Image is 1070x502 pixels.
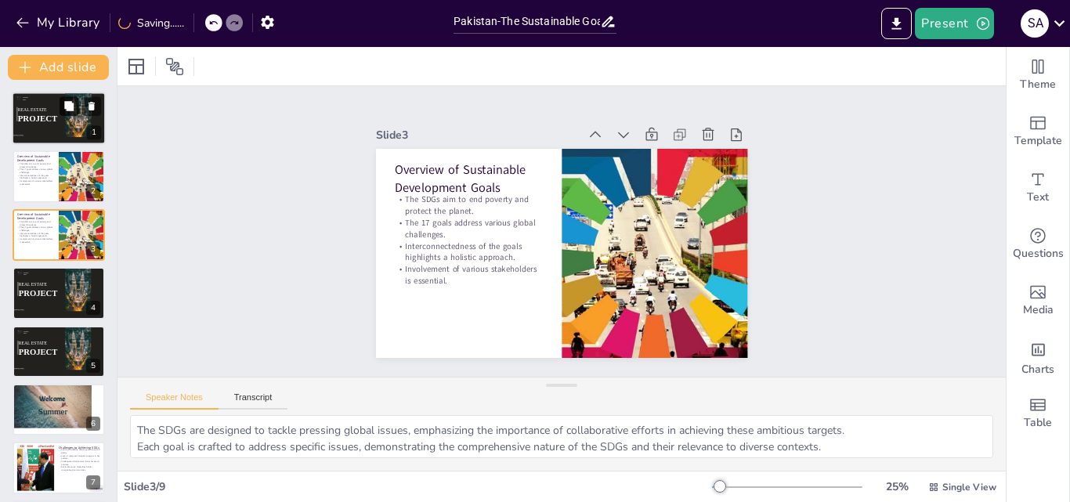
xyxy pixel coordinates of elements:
p: Lack of resources hampers progress in key sectors. [59,455,100,460]
div: 1 [87,126,101,140]
span: Template [1014,132,1062,150]
div: Slide 3 / 9 [124,479,712,494]
p: Interconnectedness of the goals highlights a holistic approach. [17,232,54,237]
p: The 17 goals address various global challenges. [580,222,729,246]
p: Involvement of various stakeholders is essential. [580,176,729,200]
div: Change the overall theme [1007,47,1069,103]
div: 6 [13,384,105,435]
button: Add slide [8,55,109,80]
p: Overview of Sustainable Development Goals [17,153,54,162]
p: The 17 goals address various global challenges. [17,168,54,173]
div: 2 [86,184,100,198]
button: Delete Slide [82,96,101,115]
span: REAL ESTATE [19,341,47,345]
span: Position [165,57,184,76]
p: Involvement of various stakeholders is essential. [17,179,54,185]
p: The SDGs aim to end poverty and protect the planet. [17,162,54,168]
p: The SDGs aim to end poverty and protect the planet. [17,220,54,226]
span: Sendsteps [23,273,29,274]
button: Present [915,8,993,39]
button: My Library [12,10,107,35]
span: PROJECT [18,114,58,123]
div: 3 [13,209,105,261]
span: Charts [1021,361,1054,378]
p: Challenges to Achieving SDGs [59,446,100,450]
button: S A [1021,8,1049,39]
div: Add text boxes [1007,160,1069,216]
span: Sendsteps [23,330,29,332]
span: Text [1027,189,1049,206]
p: Interconnectedness of the goals highlights a holistic approach. [580,200,729,223]
span: Media [1023,302,1054,319]
p: The SDGs aim to end poverty and protect the planet. [580,246,729,269]
div: 5 [86,359,100,373]
span: PROJECT [19,288,58,298]
div: Slide 3 [545,320,748,335]
div: 7 [86,475,100,489]
span: PROJECT [19,347,58,356]
span: Editor [23,99,26,100]
div: Add images, graphics, shapes or video [1007,273,1069,329]
span: Summer [38,407,67,417]
span: Table [1024,414,1052,432]
div: 25 % [878,479,916,494]
div: 2 [13,150,105,202]
span: [DOMAIN_NAME] [13,135,23,136]
div: Add a table [1007,385,1069,442]
p: Political instability affects governance and policy. [59,449,100,454]
div: 6 [86,417,100,431]
div: Saving...... [118,16,184,31]
p: Involvement of various stakeholders is essential. [17,237,54,243]
span: [DOMAIN_NAME] [14,367,23,369]
button: Duplicate Slide [60,96,78,115]
span: Single View [942,481,996,493]
div: Get real-time input from your audience [1007,216,1069,273]
p: Overview of Sustainable Development Goals [580,266,729,301]
span: Welcome [39,394,65,403]
div: 3 [86,242,100,256]
div: 5 [13,326,105,377]
div: 4 [13,267,105,319]
div: Add ready made slides [1007,103,1069,160]
span: [DOMAIN_NAME] [14,309,23,311]
p: The 17 goals address various global challenges. [17,226,54,231]
input: Insert title [454,10,600,33]
button: Export to PowerPoint [881,8,912,39]
span: REAL ESTATE [18,107,47,112]
p: Overview of Sustainable Development Goals [17,212,54,221]
div: S A [1021,9,1049,38]
span: Questions [1013,245,1064,262]
p: Inadequate infrastructure limits access to services. [59,460,100,466]
span: Editor [23,332,27,334]
p: Socio-economic disparities hinder marginalized communities. [59,466,100,471]
button: Transcript [219,392,288,410]
div: Add charts and graphs [1007,329,1069,385]
span: Sendsteps [23,97,28,99]
div: 7 [13,442,105,493]
p: Interconnectedness of the goals highlights a holistic approach. [17,173,54,179]
button: Speaker Notes [130,392,219,410]
textarea: The SDGs are designed to tackle pressing global issues, emphasizing the importance of collaborati... [130,415,993,458]
span: REAL ESTATE [19,282,47,287]
div: 4 [86,301,100,315]
div: 1 [12,92,106,145]
div: Layout [124,54,149,79]
span: Editor [23,274,27,276]
span: Theme [1020,76,1056,93]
